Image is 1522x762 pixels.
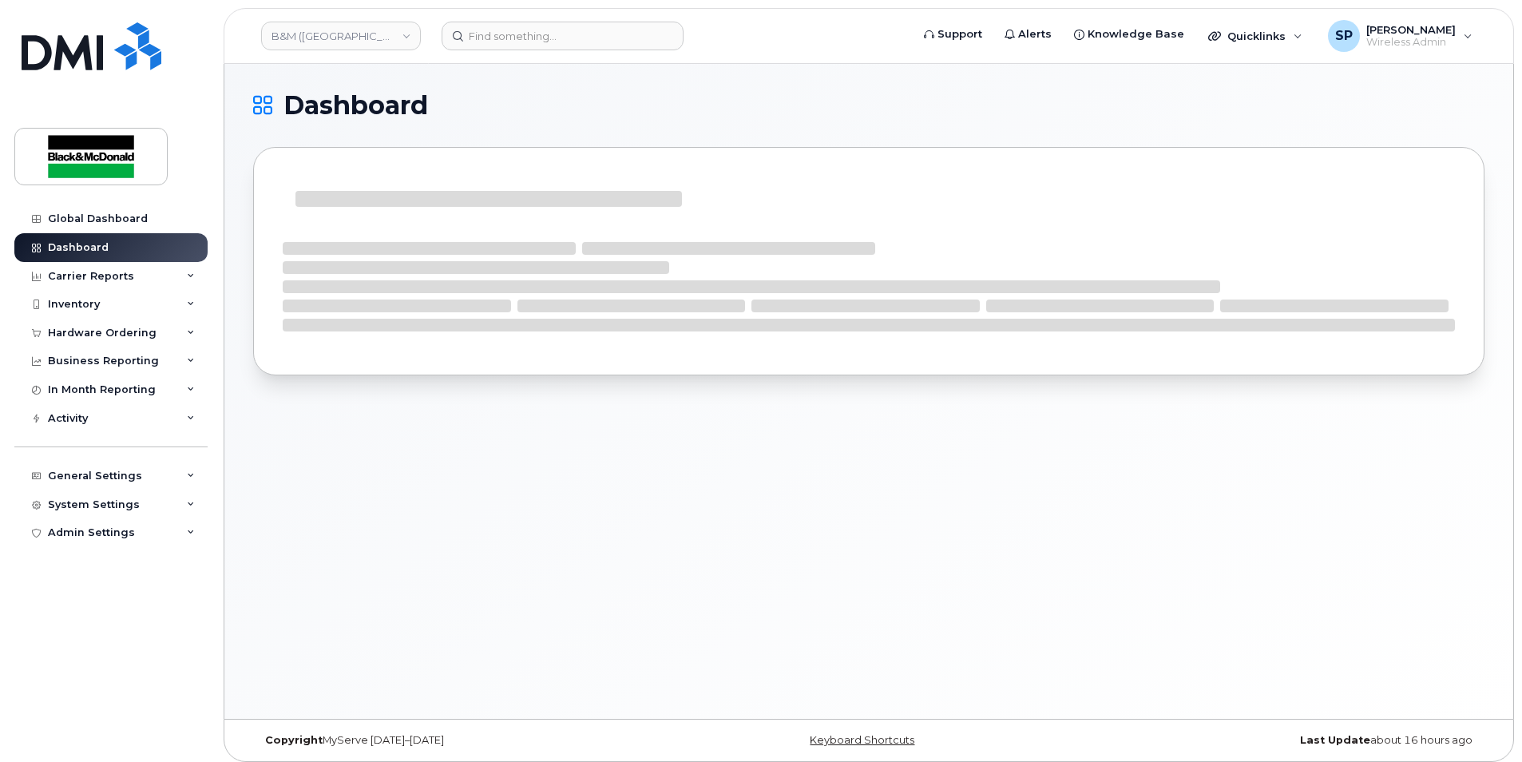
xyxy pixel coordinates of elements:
strong: Copyright [265,734,323,746]
a: Keyboard Shortcuts [810,734,914,746]
strong: Last Update [1300,734,1370,746]
div: MyServe [DATE]–[DATE] [253,734,664,747]
div: about 16 hours ago [1074,734,1484,747]
span: Dashboard [283,93,428,117]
